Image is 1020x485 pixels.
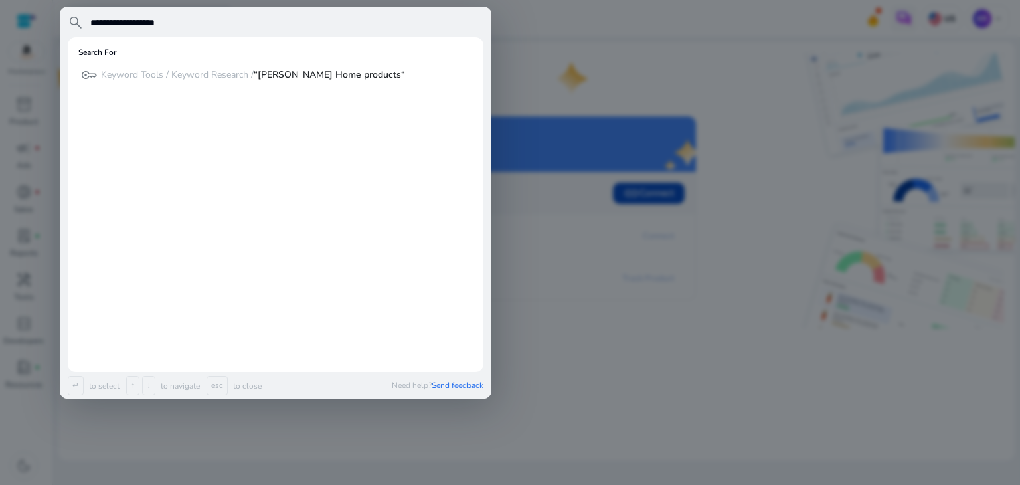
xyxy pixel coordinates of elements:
[432,380,483,391] span: Send feedback
[78,48,116,57] h6: Search For
[68,376,84,395] span: ↵
[68,15,84,31] span: search
[86,381,120,391] p: to select
[254,68,405,81] b: “[PERSON_NAME] Home products“
[142,376,155,395] span: ↓
[126,376,139,395] span: ↑
[158,381,200,391] p: to navigate
[207,376,228,395] span: esc
[101,68,405,82] p: Keyword Tools / Keyword Research /
[392,380,483,391] p: Need help?
[81,67,97,83] span: key
[230,381,262,391] p: to close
